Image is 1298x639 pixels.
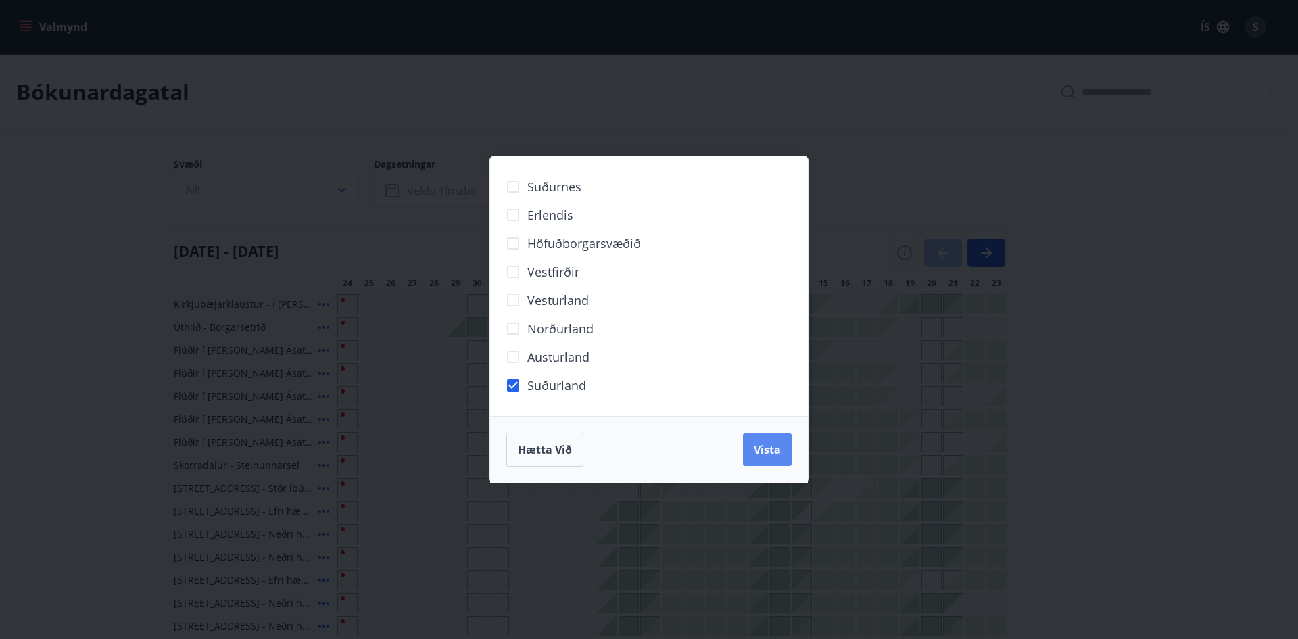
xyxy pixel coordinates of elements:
span: Vestfirðir [527,263,579,281]
button: Vista [743,433,792,466]
button: Hætta við [506,433,583,467]
span: Suðurnes [527,178,581,195]
span: Austurland [527,348,590,366]
span: Vesturland [527,291,589,309]
span: Suðurland [527,377,586,394]
span: Erlendis [527,206,573,224]
span: Höfuðborgarsvæðið [527,235,641,252]
span: Vista [754,442,781,457]
span: Hætta við [518,442,572,457]
span: Norðurland [527,320,594,337]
